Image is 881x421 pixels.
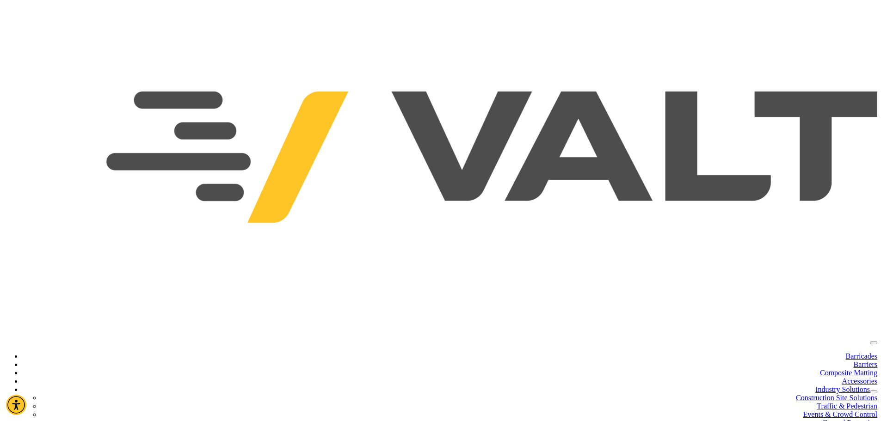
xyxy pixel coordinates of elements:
[815,385,870,393] a: Industry Solutions
[820,369,877,377] a: Composite Matting
[846,352,877,360] a: Barricades
[817,402,877,410] a: Traffic & Pedestrian
[796,394,877,402] a: Construction Site Solutions
[870,390,877,393] button: dropdown toggle
[6,395,26,415] div: Accessibility Menu
[853,360,877,368] a: Barriers
[803,410,877,418] a: Events & Crowd Control
[842,377,877,385] a: Accessories
[870,342,877,344] button: menu toggle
